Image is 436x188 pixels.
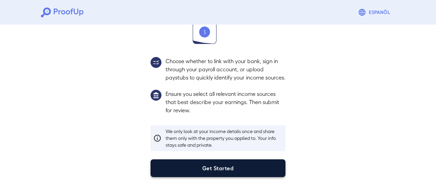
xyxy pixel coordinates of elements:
[151,57,161,68] img: group2.svg
[166,128,283,148] p: We only look at your income details once and share them only with the property you applied to. Yo...
[166,90,285,114] p: Ensure you select all relevant income sources that best describe your earnings. Then submit for r...
[151,90,161,101] img: group1.svg
[151,159,285,177] button: Get Started
[166,57,285,82] p: Choose whether to link with your bank, sign in through your payroll account, or upload paystubs t...
[355,5,395,19] button: Espanõl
